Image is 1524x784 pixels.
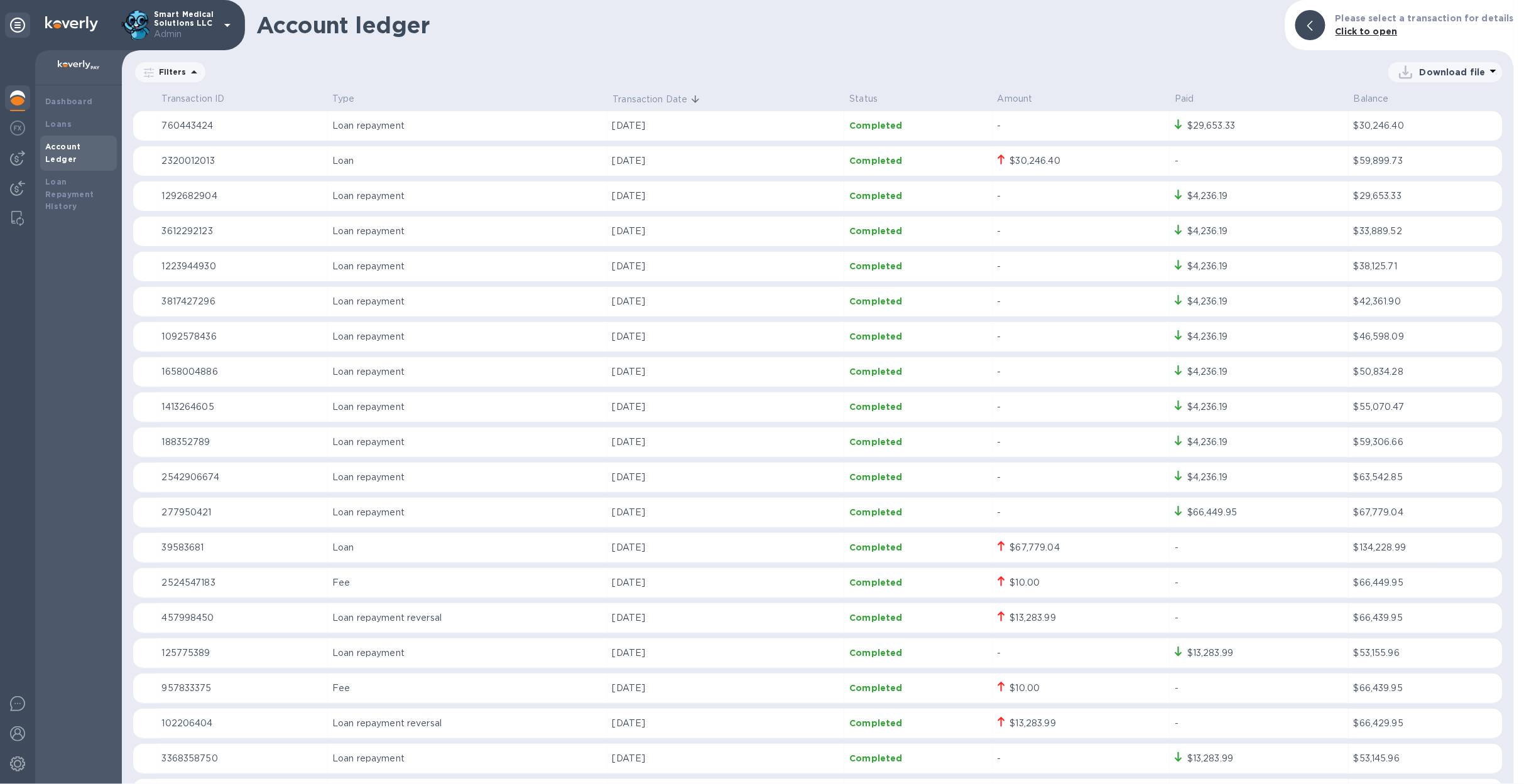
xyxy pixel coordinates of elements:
[1187,225,1227,238] div: $4,236.19
[1175,576,1344,589] p: -
[849,225,987,237] p: Completed
[1175,611,1344,625] p: -
[162,400,323,414] p: 1413264605
[612,541,840,554] p: [DATE]
[45,142,81,164] b: Account Ledger
[849,682,987,694] p: Completed
[1336,26,1398,36] b: Click to open
[162,682,323,695] p: 957833375
[45,177,94,212] b: Loan Repayment History
[612,471,840,484] p: [DATE]
[1354,717,1498,730] p: $66,429.95
[998,400,1165,414] p: -
[332,647,602,660] p: Loan repayment
[612,436,840,449] p: [DATE]
[849,541,987,554] p: Completed
[162,752,323,765] p: 3368358750
[332,190,602,203] p: Loan repayment
[1354,330,1498,343] p: $46,598.09
[1354,119,1498,132] p: $30,246.40
[162,92,323,105] p: Transaction ID
[1354,400,1498,414] p: $55,070.47
[612,647,840,660] p: [DATE]
[1354,541,1498,554] p: $134,228.99
[612,506,840,519] p: [DATE]
[998,330,1165,343] p: -
[332,365,602,379] p: Loan repayment
[162,541,323,554] p: 39583681
[45,16,98,31] img: Logo
[1336,13,1514,23] b: Please select a transaction for details
[1354,576,1498,589] p: $66,449.95
[332,436,602,449] p: Loan repayment
[1175,92,1344,105] p: Paid
[1175,682,1344,695] p: -
[849,752,987,765] p: Completed
[162,190,323,203] p: 1292682904
[849,92,987,105] p: Status
[612,611,840,625] p: [DATE]
[1187,647,1233,660] div: $13,283.99
[332,260,602,273] p: Loan repayment
[612,154,840,168] p: [DATE]
[612,682,840,695] p: [DATE]
[1187,190,1227,203] div: $4,236.19
[162,365,323,379] p: 1658004886
[612,295,840,308] p: [DATE]
[5,13,30,38] div: Unpin categories
[1187,436,1227,449] div: $4,236.19
[1187,400,1227,414] div: $4,236.19
[849,119,987,132] p: Completed
[1354,506,1498,519] p: $67,779.04
[1010,541,1060,554] div: $67,779.04
[1354,92,1498,105] p: Balance
[1354,611,1498,625] p: $66,439.95
[849,260,987,272] p: Completed
[1187,471,1227,484] div: $4,236.19
[998,471,1165,484] p: -
[1010,682,1040,695] div: $10.00
[162,225,323,238] p: 3612292123
[998,190,1165,203] p: -
[1187,506,1237,519] div: $66,449.95
[332,611,602,625] p: Loan repayment reversal
[849,611,987,624] p: Completed
[154,28,217,41] p: Admin
[162,611,323,625] p: 457998450
[256,12,1275,38] h1: Account ledger
[849,295,987,308] p: Completed
[612,225,840,238] p: [DATE]
[332,682,602,695] p: Fee
[849,717,987,729] p: Completed
[1354,225,1498,238] p: $33,889.52
[1187,260,1227,273] div: $4,236.19
[612,752,840,765] p: [DATE]
[1010,717,1056,730] div: $13,283.99
[849,154,987,167] p: Completed
[162,295,323,308] p: 3817427296
[154,10,217,41] p: Smart Medical Solutions LLC
[612,576,840,589] p: [DATE]
[849,506,987,518] p: Completed
[849,576,987,589] p: Completed
[162,260,323,273] p: 1223944930
[1354,647,1498,660] p: $53,155.96
[1175,154,1344,168] p: -
[332,541,602,554] p: Loan
[162,576,323,589] p: 2524547183
[1420,66,1486,78] p: Download file
[332,225,602,238] p: Loan repayment
[612,330,840,343] p: [DATE]
[45,119,72,129] b: Loans
[998,752,1165,765] p: -
[1010,154,1060,168] div: $30,246.40
[10,121,25,136] img: Foreign exchange
[45,97,93,106] b: Dashboard
[1010,576,1040,589] div: $10.00
[1187,330,1227,343] div: $4,236.19
[1354,436,1498,449] p: $59,306.66
[612,717,840,730] p: [DATE]
[1354,295,1498,308] p: $42,361.90
[1354,260,1498,273] p: $38,125.71
[332,119,602,132] p: Loan repayment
